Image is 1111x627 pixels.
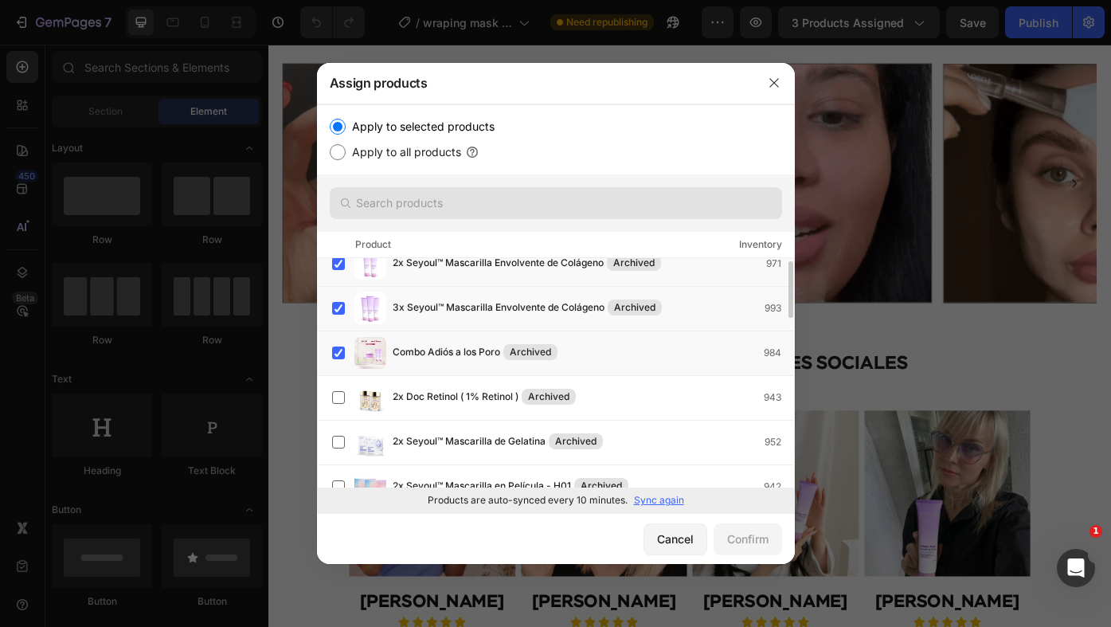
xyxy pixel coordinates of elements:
div: Inventory [739,237,782,253]
div: Archived [503,344,557,360]
button: Carousel Next Arrow [902,145,927,170]
span: 2x Doc Retinol ( 1% Retinol ) [393,389,518,406]
img: gempages_507356051327157127-91752252-ed18-4dde-96fb-1ebdef4ae21a.webp [92,415,280,604]
label: Apply to selected products [346,117,495,136]
button: Confirm [714,523,782,555]
p: Products are auto-synced every 10 minutes. [428,493,628,507]
div: 942 [764,479,794,495]
div: 984 [764,345,794,361]
img: product-img [354,337,386,369]
span: 1 [1089,525,1102,538]
div: Archived [607,255,661,271]
div: Assign products [317,62,753,104]
label: Apply to all products [346,143,461,162]
iframe: Intercom live chat [1057,549,1095,587]
img: gempages_507356051327157127-fbad3670-e53e-4959-9a65-35f2adb87458.webp [390,22,752,293]
div: Confirm [727,531,769,547]
p: Sync again [634,493,684,507]
div: Archived [608,300,662,315]
span: 3x Seyoul™ Mascarilla Envolvente de Colágeno [393,300,604,317]
div: /> [317,104,795,514]
img: product-img [354,382,386,413]
div: 993 [765,300,794,316]
img: gempages_507356051327157127-47bf3253-8551-47f9-b287-d483e4f0de7b.webp [676,415,865,604]
span: 2x Seyoul™ Mascarilla en Película - H01 [393,478,571,496]
div: 943 [764,390,794,406]
span: 2x Seyoul™ Mascarilla de Gelatina [393,433,546,451]
div: Cancel [657,531,694,547]
img: product-img [354,426,386,458]
img: gempages_507356051327157127-a2b06e1d-d97f-4726-9bb2-9c49ff22f635.webp [287,415,475,604]
img: product-img [354,471,386,503]
button: Dot [481,271,491,280]
span: 2x Seyoul™ Mascarilla Envolvente de Colágeno [393,255,604,272]
button: Cancel [644,523,707,555]
div: Archived [574,478,628,494]
input: Search products [330,187,782,219]
div: 952 [765,434,794,450]
div: Archived [522,389,576,405]
img: product-img [354,292,386,324]
button: Dot [465,271,475,280]
img: gempages_507356051327157127-3066f6b3-08c4-4f19-98c8-3f94ff8c00ac.webp [16,22,378,293]
span: Combo Adiós a los Poro [393,344,500,362]
div: Archived [549,433,603,449]
div: 971 [766,256,794,272]
strong: [PERSON_NAME] SE TOMÓ LAS REDES SOCIALES [231,351,726,372]
div: Product [355,237,391,253]
img: product-img [354,248,386,280]
img: gempages_507356051327157127-ca07c09c-e033-423d-b2db-d0f4de5d05f5.webp [481,415,670,604]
